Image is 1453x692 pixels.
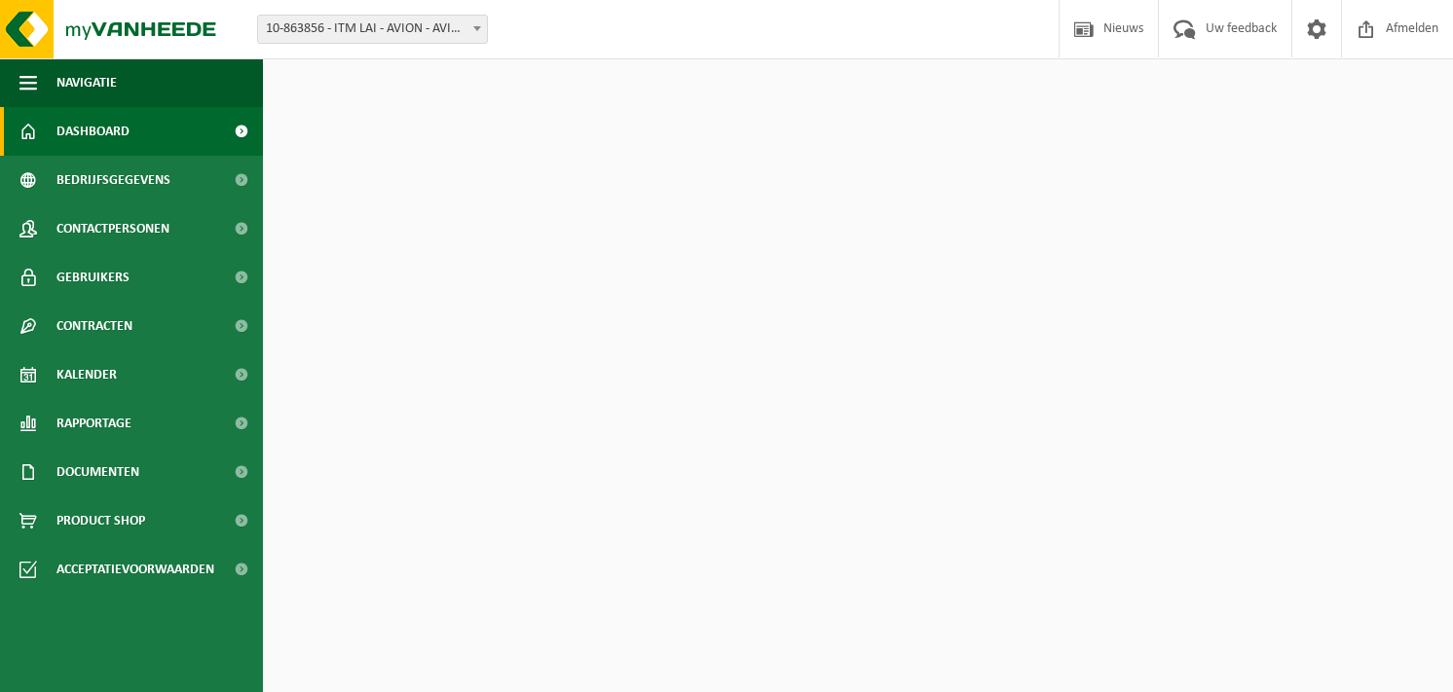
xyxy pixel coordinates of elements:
span: Rapportage [56,399,131,448]
span: Contactpersonen [56,204,169,253]
span: Acceptatievoorwaarden [56,545,214,594]
span: Bedrijfsgegevens [56,156,170,204]
span: Navigatie [56,58,117,107]
span: Product Shop [56,496,145,545]
span: Gebruikers [56,253,130,302]
span: Contracten [56,302,132,350]
span: Documenten [56,448,139,496]
span: 10-863856 - ITM LAI - AVION - AVION [257,15,488,44]
span: Kalender [56,350,117,399]
span: 10-863856 - ITM LAI - AVION - AVION [258,16,487,43]
span: Dashboard [56,107,130,156]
